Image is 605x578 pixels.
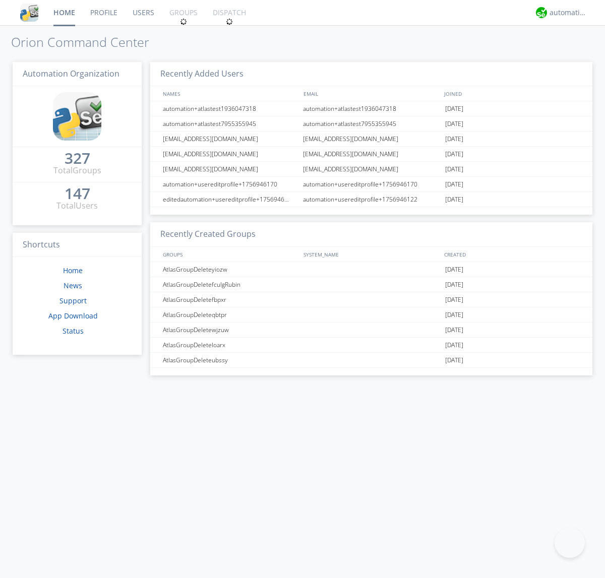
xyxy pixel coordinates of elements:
a: automation+usereditprofile+1756946170automation+usereditprofile+1756946170[DATE] [150,177,592,192]
h3: Shortcuts [13,233,142,258]
a: AtlasGroupDeleteloarx[DATE] [150,338,592,353]
div: AtlasGroupDeleteubssy [160,353,300,367]
a: App Download [48,311,98,320]
span: [DATE] [445,262,463,277]
div: AtlasGroupDeleteqbtpr [160,307,300,322]
a: 327 [65,153,90,165]
div: [EMAIL_ADDRESS][DOMAIN_NAME] [160,132,300,146]
span: Automation Organization [23,68,119,79]
div: automation+usereditprofile+1756946170 [160,177,300,191]
div: JOINED [442,86,583,101]
img: spin.svg [226,18,233,25]
div: CREATED [442,247,583,262]
div: 327 [65,153,90,163]
a: Home [63,266,83,275]
div: Total Groups [53,165,101,176]
div: SYSTEM_NAME [301,247,442,262]
a: AtlasGroupDeleteqbtpr[DATE] [150,307,592,323]
div: [EMAIL_ADDRESS][DOMAIN_NAME] [300,162,443,176]
div: AtlasGroupDeletefbpxr [160,292,300,307]
h3: Recently Added Users [150,62,592,87]
a: AtlasGroupDeletefculgRubin[DATE] [150,277,592,292]
span: [DATE] [445,307,463,323]
div: Total Users [56,200,98,212]
a: [EMAIL_ADDRESS][DOMAIN_NAME][EMAIL_ADDRESS][DOMAIN_NAME][DATE] [150,162,592,177]
div: AtlasGroupDeleteyiozw [160,262,300,277]
div: EMAIL [301,86,442,101]
div: automation+atlas [550,8,587,18]
div: [EMAIL_ADDRESS][DOMAIN_NAME] [160,162,300,176]
img: d2d01cd9b4174d08988066c6d424eccd [536,7,547,18]
img: cddb5a64eb264b2086981ab96f4c1ba7 [53,92,101,141]
span: [DATE] [445,101,463,116]
div: automation+usereditprofile+1756946170 [300,177,443,191]
a: News [64,281,82,290]
div: [EMAIL_ADDRESS][DOMAIN_NAME] [300,132,443,146]
a: Support [59,296,87,305]
div: automation+atlastest7955355945 [160,116,300,131]
span: [DATE] [445,147,463,162]
iframe: Toggle Customer Support [555,528,585,558]
a: automation+atlastest1936047318automation+atlastest1936047318[DATE] [150,101,592,116]
div: 147 [65,188,90,199]
span: [DATE] [445,132,463,147]
a: [EMAIL_ADDRESS][DOMAIN_NAME][EMAIL_ADDRESS][DOMAIN_NAME][DATE] [150,132,592,147]
span: [DATE] [445,353,463,368]
div: automation+usereditprofile+1756946122 [300,192,443,207]
div: GROUPS [160,247,298,262]
span: [DATE] [445,177,463,192]
a: Status [63,326,84,336]
div: [EMAIL_ADDRESS][DOMAIN_NAME] [160,147,300,161]
span: [DATE] [445,292,463,307]
div: automation+atlastest7955355945 [300,116,443,131]
span: [DATE] [445,116,463,132]
div: AtlasGroupDeleteloarx [160,338,300,352]
a: [EMAIL_ADDRESS][DOMAIN_NAME][EMAIL_ADDRESS][DOMAIN_NAME][DATE] [150,147,592,162]
img: spin.svg [180,18,187,25]
a: automation+atlastest7955355945automation+atlastest7955355945[DATE] [150,116,592,132]
div: [EMAIL_ADDRESS][DOMAIN_NAME] [300,147,443,161]
span: [DATE] [445,277,463,292]
span: [DATE] [445,338,463,353]
div: AtlasGroupDeletewjzuw [160,323,300,337]
div: AtlasGroupDeletefculgRubin [160,277,300,292]
div: automation+atlastest1936047318 [300,101,443,116]
span: [DATE] [445,323,463,338]
a: 147 [65,188,90,200]
a: editedautomation+usereditprofile+1756946122automation+usereditprofile+1756946122[DATE] [150,192,592,207]
a: AtlasGroupDeletefbpxr[DATE] [150,292,592,307]
div: editedautomation+usereditprofile+1756946122 [160,192,300,207]
span: [DATE] [445,162,463,177]
div: automation+atlastest1936047318 [160,101,300,116]
a: AtlasGroupDeleteubssy[DATE] [150,353,592,368]
h3: Recently Created Groups [150,222,592,247]
span: [DATE] [445,192,463,207]
a: AtlasGroupDeleteyiozw[DATE] [150,262,592,277]
a: AtlasGroupDeletewjzuw[DATE] [150,323,592,338]
img: cddb5a64eb264b2086981ab96f4c1ba7 [20,4,38,22]
div: NAMES [160,86,298,101]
